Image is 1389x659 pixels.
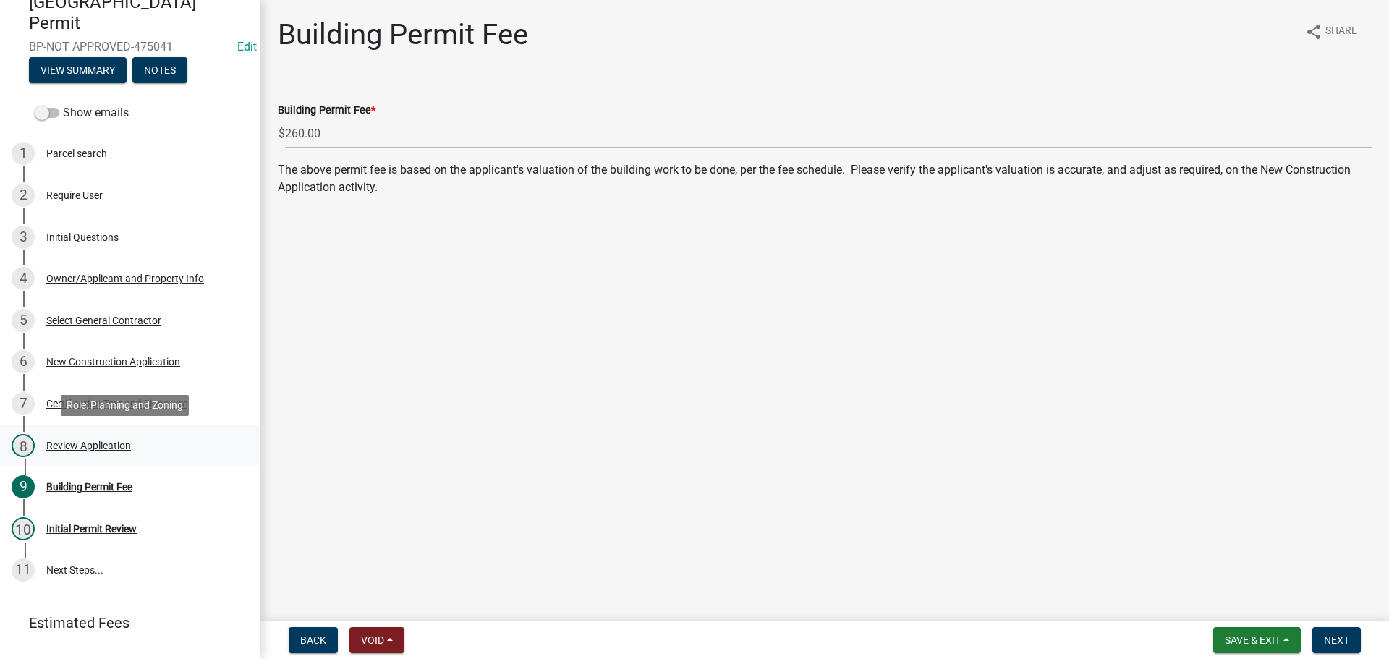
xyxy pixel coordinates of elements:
[12,558,35,582] div: 11
[46,441,131,451] div: Review Application
[46,315,161,326] div: Select General Contractor
[278,119,286,148] span: $
[278,106,375,116] label: Building Permit Fee
[1213,627,1301,653] button: Save & Exit
[46,273,204,284] div: Owner/Applicant and Property Info
[237,40,257,54] a: Edit
[12,475,35,498] div: 9
[46,524,137,534] div: Initial Permit Review
[132,57,187,83] button: Notes
[29,40,231,54] span: BP-NOT APPROVED-475041
[12,267,35,290] div: 4
[1325,23,1357,41] span: Share
[12,309,35,332] div: 5
[289,627,338,653] button: Back
[278,17,528,52] h1: Building Permit Fee
[132,65,187,77] wm-modal-confirm: Notes
[1305,23,1322,41] i: share
[278,161,1372,196] p: The above permit fee is based on the applicant's valuation of the building work to be done, per t...
[46,190,103,200] div: Require User
[12,392,35,415] div: 7
[1294,17,1369,46] button: shareShare
[35,104,129,122] label: Show emails
[46,232,119,242] div: Initial Questions
[46,399,187,409] div: Certification Text and Signature
[12,517,35,540] div: 10
[46,148,107,158] div: Parcel search
[349,627,404,653] button: Void
[46,482,132,492] div: Building Permit Fee
[46,357,180,367] div: New Construction Application
[1324,634,1349,646] span: Next
[12,142,35,165] div: 1
[12,434,35,457] div: 8
[61,395,189,416] div: Role: Planning and Zoning
[1225,634,1280,646] span: Save & Exit
[1312,627,1361,653] button: Next
[237,40,257,54] wm-modal-confirm: Edit Application Number
[12,226,35,249] div: 3
[361,634,384,646] span: Void
[12,608,237,637] a: Estimated Fees
[12,350,35,373] div: 6
[12,184,35,207] div: 2
[29,65,127,77] wm-modal-confirm: Summary
[300,634,326,646] span: Back
[29,57,127,83] button: View Summary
